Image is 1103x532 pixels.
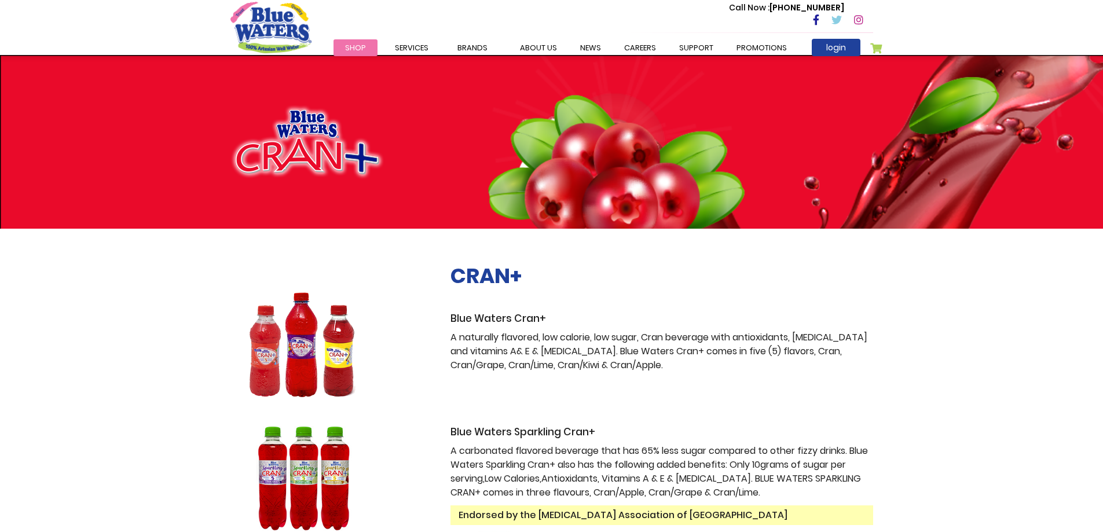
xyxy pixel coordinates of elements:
[345,42,366,53] span: Shop
[230,426,376,531] img: Sparkling Cran 330ml
[613,39,668,56] a: careers
[668,39,725,56] a: support
[450,505,873,525] span: Endorsed by the [MEDICAL_DATA] Association of [GEOGRAPHIC_DATA]
[450,444,873,500] p: A carbonated flavored beverage that has 65% less sugar compared to other fizzy drinks. Blue Water...
[508,39,569,56] a: about us
[457,42,488,53] span: Brands
[729,2,844,14] p: [PHONE_NUMBER]
[725,39,798,56] a: Promotions
[569,39,613,56] a: News
[450,313,873,325] h3: Blue Waters Cran+
[729,2,769,13] span: Call Now :
[395,42,428,53] span: Services
[230,2,312,53] a: store logo
[812,39,860,56] a: login
[450,263,873,288] h2: CRAN+
[450,331,873,372] p: A naturally flavored, low calorie, low sugar, Cran beverage with antioxidants, [MEDICAL_DATA] and...
[450,426,873,438] h3: Blue Waters Sparkling Cran+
